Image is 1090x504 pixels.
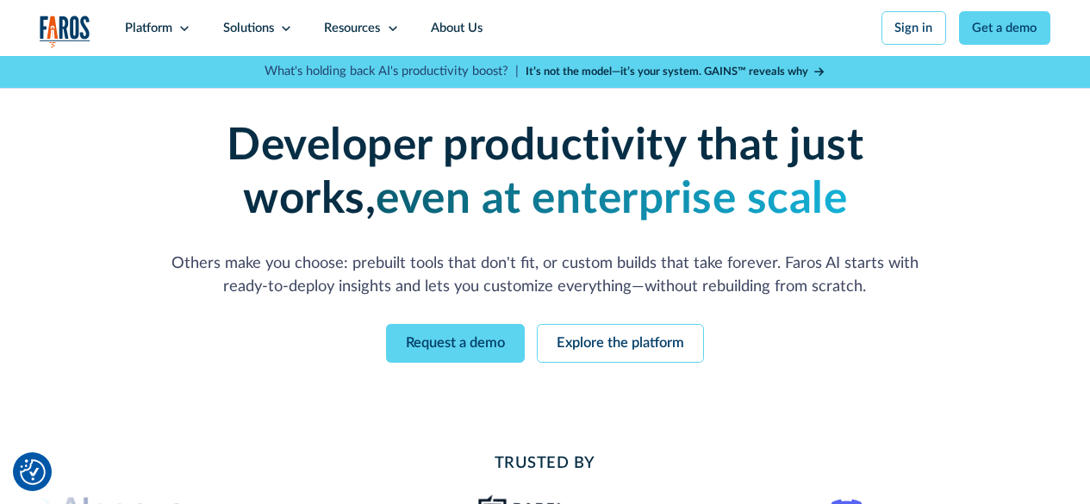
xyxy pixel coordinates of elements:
a: Get a demo [959,11,1050,45]
button: Cookie Settings [20,459,46,485]
p: What's holding back AI's productivity boost? | [265,62,519,81]
strong: It’s not the model—it’s your system. GAINS™ reveals why [526,66,808,77]
h2: Trusted By [166,451,925,475]
div: Platform [125,19,172,38]
img: Revisit consent button [20,459,46,485]
a: Sign in [881,11,946,45]
a: home [40,16,90,48]
a: It’s not the model—it’s your system. GAINS™ reveals why [526,64,825,80]
img: Logo of the analytics and reporting company Faros. [40,16,90,48]
p: Others make you choose: prebuilt tools that don't fit, or custom builds that take forever. Faros ... [166,252,925,299]
strong: Developer productivity that just works, [227,124,863,221]
div: Solutions [223,19,274,38]
a: Request a demo [386,324,525,363]
strong: even at enterprise scale [376,177,847,221]
div: Resources [324,19,380,38]
a: Explore the platform [537,324,704,363]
